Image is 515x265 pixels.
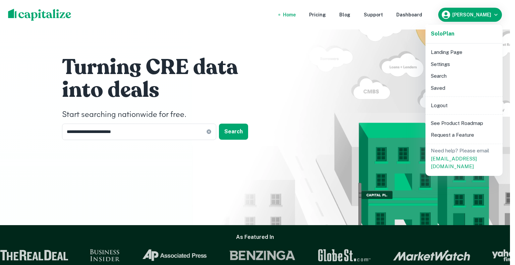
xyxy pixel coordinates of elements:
li: Logout [428,100,500,112]
a: [EMAIL_ADDRESS][DOMAIN_NAME] [431,156,477,170]
li: Search [428,70,500,82]
li: See Product Roadmap [428,117,500,129]
li: Landing Page [428,46,500,58]
a: SoloPlan [431,30,454,38]
strong: Solo Plan [431,30,454,37]
li: Saved [428,82,500,94]
p: Need help? Please email [431,147,497,171]
li: Request a Feature [428,129,500,141]
iframe: Chat Widget [481,211,515,244]
li: Settings [428,58,500,70]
